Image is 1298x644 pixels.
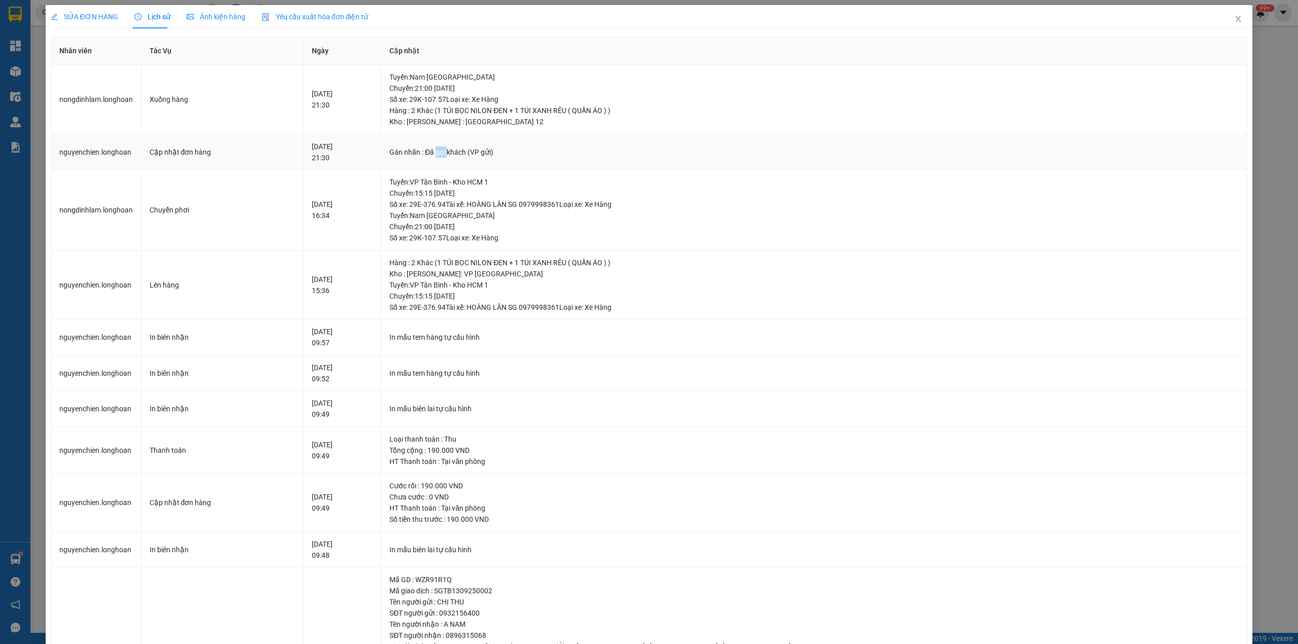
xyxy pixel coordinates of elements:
[389,456,1239,467] div: HT Thanh toán : Tại văn phòng
[389,491,1239,503] div: Chưa cước : 0 VND
[389,619,1239,630] div: Tên người nhận : A NAM
[312,199,373,221] div: [DATE] 16:34
[51,170,141,251] td: nongdinhlam.longhoan
[304,37,381,65] th: Ngày
[51,13,58,20] span: edit
[389,585,1239,596] div: Mã giao dịch : SGTB1309250002
[312,362,373,384] div: [DATE] 09:52
[389,596,1239,607] div: Tên người gửi : CHỊ THU
[187,13,245,21] span: Ảnh kiện hàng
[312,398,373,420] div: [DATE] 09:49
[51,427,141,474] td: nguyenchien.longhoan
[150,204,295,216] div: Chuyển phơi
[51,134,141,170] td: nguyenchien.longhoan
[150,497,295,508] div: Cập nhật đơn hàng
[51,251,141,320] td: nguyenchien.longhoan
[51,65,141,134] td: nongdinhlam.longhoan
[150,403,295,414] div: In biên nhận
[51,391,141,427] td: nguyenchien.longhoan
[262,13,270,21] img: icon
[51,532,141,568] td: nguyenchien.longhoan
[150,147,295,158] div: Cập nhật đơn hàng
[389,544,1239,555] div: In mẫu biên lai tự cấu hình
[150,445,295,456] div: Thanh toán
[389,480,1239,491] div: Cước rồi : 190.000 VND
[389,630,1239,641] div: SĐT người nhận : 0896315068
[389,71,1239,105] div: Tuyến : Nam [GEOGRAPHIC_DATA] Chuyến: 21:00 [DATE] Số xe: 29K-107.57 Loại xe: Xe Hàng
[51,37,141,65] th: Nhân viên
[150,279,295,291] div: Lên hàng
[312,326,373,348] div: [DATE] 09:57
[389,257,1239,268] div: Hàng : 2 Khác (1 TÚI BỌC NILON ĐEN + 1 TÚI XANH RÊU ( QUẦN ÁO ) )
[389,332,1239,343] div: In mẫu tem hàng tự cấu hình
[389,445,1239,456] div: Tổng cộng : 190.000 VND
[389,403,1239,414] div: In mẫu biên lai tự cấu hình
[150,94,295,105] div: Xuống hàng
[389,368,1239,379] div: In mẫu tem hàng tự cấu hình
[1224,5,1252,33] button: Close
[312,539,373,561] div: [DATE] 09:48
[312,274,373,296] div: [DATE] 15:36
[187,13,194,20] span: picture
[389,503,1239,514] div: HT Thanh toán : Tại văn phòng
[381,37,1247,65] th: Cập nhật
[150,368,295,379] div: In biên nhận
[312,141,373,163] div: [DATE] 21:30
[51,474,141,532] td: nguyenchien.longhoan
[134,13,141,20] span: clock-circle
[312,439,373,461] div: [DATE] 09:49
[51,319,141,355] td: nguyenchien.longhoan
[312,88,373,111] div: [DATE] 21:30
[150,332,295,343] div: In biên nhận
[389,514,1239,525] div: Số tiền thu trước : 190.000 VND
[389,574,1239,585] div: Mã GD : WZR91R1Q
[389,268,1239,279] div: Kho : [PERSON_NAME]: VP [GEOGRAPHIC_DATA]
[262,13,369,21] span: Yêu cầu xuất hóa đơn điện tử
[141,37,304,65] th: Tác Vụ
[134,13,170,21] span: Lịch sử
[389,116,1239,127] div: Kho : [PERSON_NAME] : [GEOGRAPHIC_DATA] 12
[389,434,1239,445] div: Loại thanh toán : Thu
[389,279,1239,313] div: Tuyến : VP Tân Bình - Kho HCM 1 Chuyến: 15:15 [DATE] Số xe: 29E-376.94 Tài xế: HOÀNG LÂN SG 09799...
[389,176,1239,210] div: Tuyến : VP Tân Bình - Kho HCM 1 Chuyến: 15:15 [DATE] Số xe: 29E-376.94 Tài xế: HOÀNG LÂN SG 09799...
[389,105,1239,116] div: Hàng : 2 Khác (1 TÚI BỌC NILON ĐEN + 1 TÚI XANH RÊU ( QUẦN ÁO ) )
[389,607,1239,619] div: SĐT người gửi : 0932156400
[389,147,1239,158] div: Gán nhãn : Đã gọi khách (VP gửi)
[150,544,295,555] div: In biên nhận
[1234,15,1242,23] span: close
[51,13,118,21] span: SỬA ĐƠN HÀNG
[389,210,1239,243] div: Tuyến : Nam [GEOGRAPHIC_DATA] Chuyến: 21:00 [DATE] Số xe: 29K-107.57 Loại xe: Xe Hàng
[51,355,141,391] td: nguyenchien.longhoan
[312,491,373,514] div: [DATE] 09:49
